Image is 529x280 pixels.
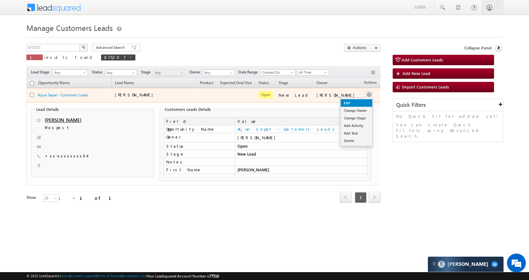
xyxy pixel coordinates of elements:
span: next [369,192,380,203]
legend: Lead Details [35,107,60,112]
td: Status [164,142,235,150]
div: Minimize live chat window [103,3,118,18]
a: About [61,274,70,278]
img: d_60004797649_company_0_60004797649 [11,33,26,41]
a: Any [53,70,88,76]
span: Lead Name [112,79,137,88]
span: Manage Customers Leads [26,23,113,33]
span: prev [340,192,351,203]
td: Notes [164,158,235,166]
span: 875207 [104,54,126,60]
span: Owner [189,69,203,75]
div: [PERSON_NAME] [316,92,358,98]
a: next [369,192,380,203]
span: Expected Deal Size [220,80,252,85]
a: Expected Deal Size [217,79,255,88]
td: [PERSON_NAME] [235,166,367,174]
td: New Lead [235,150,367,158]
span: Open [259,91,273,99]
td: Field [164,117,235,125]
a: All Time [297,69,329,76]
td: Owner [164,133,235,142]
a: Delete [341,137,372,145]
td: Stage [164,150,235,158]
span: © 2025 LeadSquared | | | | | [26,273,219,279]
input: Type to Search [203,70,235,76]
span: All Time [297,70,327,75]
img: carter-drag [432,261,437,266]
img: Search [82,46,85,49]
a: Arjun Sepat - Customers Leads [237,126,337,132]
td: 875207 [235,174,367,182]
input: Check all records [30,81,34,85]
td: Opportunity Name [164,125,235,133]
span: 25 [43,195,60,201]
span: Stage [279,80,288,85]
td: Value [235,117,367,125]
div: Quick Filters [393,99,503,111]
a: Acceptable Use [122,274,146,278]
a: Change Stage [341,114,372,122]
a: Opportunity Name [35,79,73,88]
span: 77516 [209,274,219,278]
span: +xx-xxxxxxxx94 [45,153,87,159]
a: prev [340,192,351,203]
a: Change Owner [341,107,372,114]
span: Owner [316,80,327,85]
legend: Customers Leads Details [163,107,213,112]
a: 25 [43,194,59,202]
a: [PERSON_NAME] [45,117,82,123]
span: Stage [141,69,153,75]
a: Status [255,79,272,88]
span: Lead Stage [31,69,52,75]
a: Contact Support [71,274,96,278]
div: [PERSON_NAME] [237,135,365,140]
p: No Quick Filter added yet! [396,113,500,119]
a: Add Task [341,129,372,137]
a: Any [153,70,185,76]
p: You can create Quick Filters using Advanced Search. [396,122,500,139]
div: Show [26,195,38,200]
span: Created On [260,70,293,75]
span: results found [44,54,94,60]
a: Show All Items [226,70,234,76]
span: Your Leadsquared Account Number is [147,274,219,278]
a: Created On [260,69,295,76]
span: Prospect [45,125,119,131]
div: Chat with us now [33,33,106,41]
a: Stage [276,79,291,88]
td: Opportunity ID [164,174,235,182]
div: carter-dragCarter[PERSON_NAME]16 [428,256,504,272]
span: Add New Lead [402,71,430,76]
a: Arjun Sepat - Customers Leads [38,93,88,97]
span: 1 [355,192,367,203]
span: Any [105,70,135,76]
span: Any [153,70,183,76]
em: Start Chat [86,194,114,203]
a: Add Activity [341,122,372,129]
span: Advanced Search [96,45,127,50]
span: Opportunity Name [38,80,70,85]
span: Carter [447,261,488,267]
span: [PERSON_NAME] [115,92,156,97]
span: Any [53,70,86,76]
td: Open [235,142,367,150]
a: Terms of Service [97,274,121,278]
img: Carter [438,261,445,268]
span: Add Customers Leads [401,57,443,62]
textarea: Type your message and hit 'Enter' [8,58,115,189]
td: First Name [164,166,235,174]
span: Status [92,69,105,75]
div: 1 - 1 of 1 [58,194,119,202]
span: Product [200,80,213,85]
span: Import Customers Leads [402,84,449,89]
a: Any [105,70,137,76]
a: Edit [341,99,372,107]
button: Actions [344,44,380,52]
span: Date Range [238,69,260,75]
span: 1 [30,54,40,60]
span: Actions [361,79,380,87]
span: Collapse Panel [464,45,492,51]
div: New Lead [279,92,310,98]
